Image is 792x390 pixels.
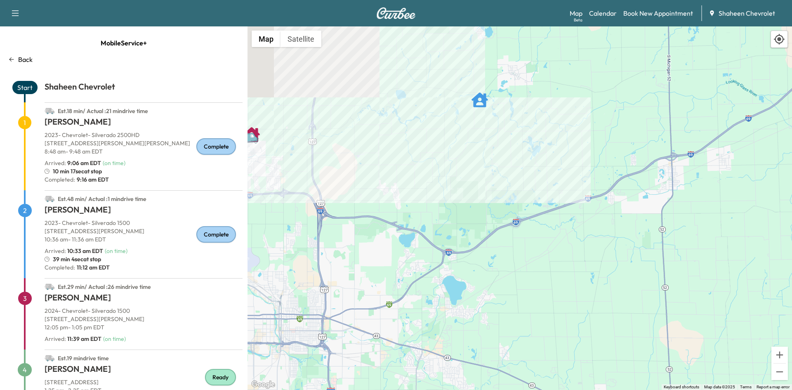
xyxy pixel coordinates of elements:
[67,335,101,343] span: 11:39 am EDT
[45,131,243,139] p: 2023 - Chevrolet - Silverado 2500HD
[376,7,416,19] img: Curbee Logo
[45,139,243,147] p: [STREET_ADDRESS][PERSON_NAME][PERSON_NAME]
[45,247,103,255] p: Arrived :
[53,167,102,175] span: 10 min 17sec at stop
[45,335,101,343] p: Arrived :
[570,8,582,18] a: MapBeta
[45,219,243,227] p: 2023 - Chevrolet - Silverado 1500
[53,255,101,263] span: 39 min 4sec at stop
[589,8,617,18] a: Calendar
[205,369,236,385] div: Ready
[12,81,38,94] span: Start
[45,116,243,131] h1: [PERSON_NAME]
[18,54,33,64] p: Back
[103,159,125,167] span: ( on time )
[623,8,693,18] a: Book New Appointment
[58,107,148,115] span: Est. 18 min / Actual : 21 min drive time
[75,263,110,272] span: 11:12 am EDT
[18,363,32,376] span: 4
[771,347,788,363] button: Zoom in
[252,31,280,47] button: Show street map
[250,379,277,390] img: Google
[238,124,266,138] gmp-advanced-marker: Van
[243,122,260,139] gmp-advanced-marker: KIRBY SHANE
[45,204,243,219] h1: [PERSON_NAME]
[67,247,103,255] span: 10:33 am EDT
[18,116,31,129] span: 1
[574,17,582,23] div: Beta
[75,175,109,184] span: 9:16 am EDT
[664,384,699,390] button: Keyboard shortcuts
[196,138,236,155] div: Complete
[45,235,243,243] p: 10:36 am - 11:36 am EDT
[45,323,243,331] p: 12:05 pm - 1:05 pm EDT
[45,307,243,315] p: 2024 - Chevrolet - Silverado 1500
[45,378,243,386] p: [STREET_ADDRESS]
[704,385,735,389] span: Map data ©2025
[771,31,788,48] div: Recenter map
[18,292,32,305] span: 3
[101,35,147,51] span: MobileService+
[45,315,243,323] p: [STREET_ADDRESS][PERSON_NAME]
[196,226,236,243] div: Complete
[105,247,127,255] span: ( on time )
[45,363,243,378] h1: [PERSON_NAME]
[18,204,32,217] span: 2
[58,355,109,362] span: Est. 19 min drive time
[45,292,243,307] h1: [PERSON_NAME]
[45,147,243,156] p: 8:48 am - 9:48 am EDT
[58,283,151,291] span: Est. 29 min / Actual : 26 min drive time
[45,227,243,235] p: [STREET_ADDRESS][PERSON_NAME]
[45,263,243,272] p: Completed:
[45,175,243,184] p: Completed:
[103,335,126,343] span: ( on time )
[740,385,752,389] a: Terms (opens in new tab)
[280,31,321,47] button: Show satellite imagery
[771,364,788,380] button: Zoom out
[757,385,790,389] a: Report a map error
[67,159,101,167] span: 9:06 am EDT
[719,8,775,18] span: Shaheen Chevrolet
[250,379,277,390] a: Open this area in Google Maps (opens a new window)
[45,159,101,167] p: Arrived :
[45,81,243,96] h1: Shaheen Chevrolet
[58,195,146,203] span: Est. 48 min / Actual : 1 min drive time
[471,87,488,104] gmp-advanced-marker: DAVID KOENIG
